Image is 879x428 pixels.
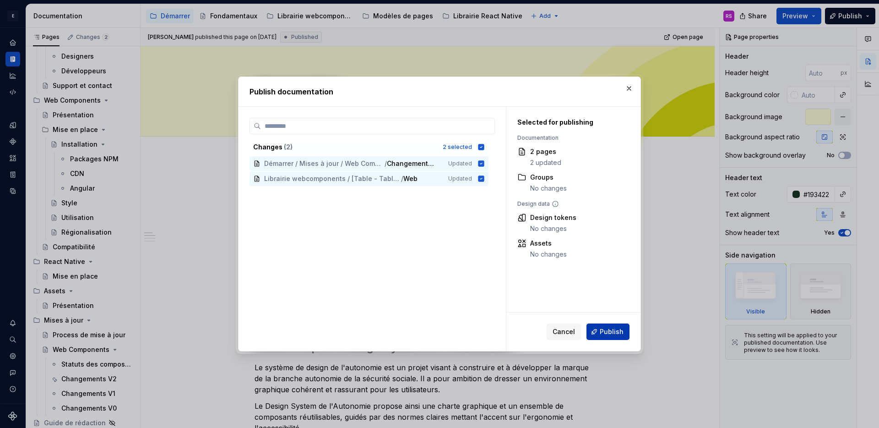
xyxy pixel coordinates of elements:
span: ( 2 ) [284,143,293,151]
div: Groups [530,173,567,182]
div: Design tokens [530,213,576,222]
span: Librairie webcomponents / [Table - Tableau] / Table - Tableau [264,174,401,183]
div: 2 updated [530,158,561,167]
div: 2 pages [530,147,561,156]
div: Selected for publishing [517,118,619,127]
div: No changes [530,184,567,193]
div: Assets [530,239,567,248]
span: Démarrer / Mises à jour / Web Components [264,159,385,168]
div: Documentation [517,134,619,142]
span: Web [403,174,422,183]
button: Publish [586,324,629,340]
span: / [385,159,387,168]
span: Updated [448,175,472,182]
span: Updated [448,160,472,167]
button: Cancel [547,324,581,340]
span: Cancel [553,327,575,336]
div: No changes [530,250,567,259]
h2: Publish documentation [250,86,629,97]
span: / [401,174,403,183]
span: Publish [600,327,624,336]
div: No changes [530,224,576,233]
div: Changes [253,143,437,152]
div: 2 selected [443,143,472,151]
div: Design data [517,200,619,208]
span: Changements V2 [387,159,435,168]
